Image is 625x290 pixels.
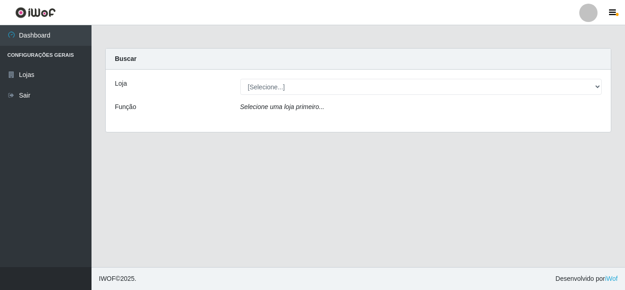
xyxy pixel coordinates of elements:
[555,274,618,284] span: Desenvolvido por
[115,79,127,88] label: Loja
[99,274,136,284] span: © 2025 .
[15,7,56,18] img: CoreUI Logo
[99,275,116,282] span: IWOF
[605,275,618,282] a: iWof
[115,102,136,112] label: Função
[115,55,136,62] strong: Buscar
[240,103,324,110] i: Selecione uma loja primeiro...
